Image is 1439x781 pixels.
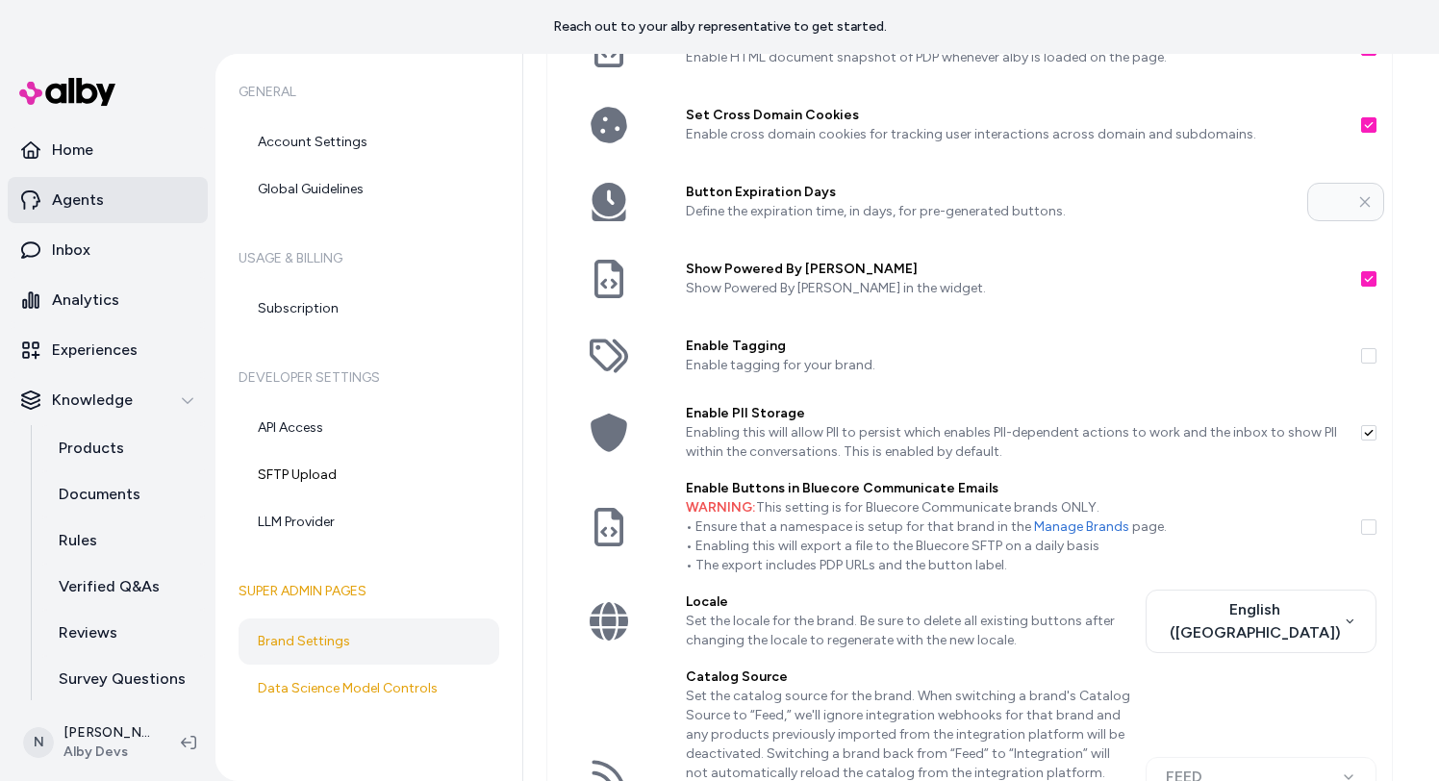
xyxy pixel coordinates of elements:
[239,618,499,665] a: Brand Settings
[59,668,186,691] p: Survey Questions
[686,260,1346,279] label: Show Powered By [PERSON_NAME]
[686,106,1346,125] label: Set Cross Domain Cookies
[39,564,208,610] a: Verified Q&As
[52,389,133,412] p: Knowledge
[52,339,138,362] p: Experiences
[59,529,97,552] p: Rules
[686,202,1292,221] p: Define the expiration time, in days, for pre-generated buttons.
[239,232,499,286] h6: Usage & Billing
[52,289,119,312] p: Analytics
[686,356,1346,375] p: Enable tagging for your brand.
[686,183,1292,202] label: Button Expiration Days
[239,405,499,451] a: API Access
[39,425,208,471] a: Products
[23,727,54,758] span: N
[8,327,208,373] a: Experiences
[686,499,756,516] span: WARNING:
[686,404,1346,423] label: Enable PII Storage
[686,612,1130,650] p: Set the locale for the brand. Be sure to delete all existing buttons after changing the locale to...
[8,377,208,423] button: Knowledge
[39,656,208,702] a: Survey Questions
[12,712,165,773] button: N[PERSON_NAME]Alby Devs
[59,621,117,644] p: Reviews
[39,471,208,517] a: Documents
[239,351,499,405] h6: Developer Settings
[52,239,90,262] p: Inbox
[239,166,499,213] a: Global Guidelines
[239,119,499,165] a: Account Settings
[8,127,208,173] a: Home
[686,279,1346,298] p: Show Powered By [PERSON_NAME] in the widget.
[686,592,1130,612] label: Locale
[239,499,499,545] a: LLM Provider
[686,668,1130,687] label: Catalog Source
[239,666,499,712] a: Data Science Model Controls
[59,483,140,506] p: Documents
[63,743,150,762] span: Alby Devs
[8,277,208,323] a: Analytics
[686,48,1346,67] p: Enable HTML document snapshot of PDP whenever alby is loaded on the page.
[52,189,104,212] p: Agents
[553,17,887,37] p: Reach out to your alby representative to get started.
[39,517,208,564] a: Rules
[8,227,208,273] a: Inbox
[686,337,1346,356] label: Enable Tagging
[239,452,499,498] a: SFTP Upload
[8,177,208,223] a: Agents
[686,479,1346,498] label: Enable Buttons in Bluecore Communicate Emails
[686,423,1346,462] p: Enabling this will allow PII to persist which enables PII-dependent actions to work and the inbox...
[1034,518,1129,535] a: Manage Brands
[52,139,93,162] p: Home
[19,78,115,106] img: alby Logo
[239,65,499,119] h6: General
[59,437,124,460] p: Products
[686,125,1346,144] p: Enable cross domain cookies for tracking user interactions across domain and subdomains.
[239,286,499,332] a: Subscription
[239,565,499,618] h6: Super Admin Pages
[63,723,150,743] p: [PERSON_NAME]
[39,610,208,656] a: Reviews
[686,498,1346,575] p: This setting is for Bluecore Communicate brands ONLY. • Ensure that a namespace is setup for that...
[59,575,160,598] p: Verified Q&As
